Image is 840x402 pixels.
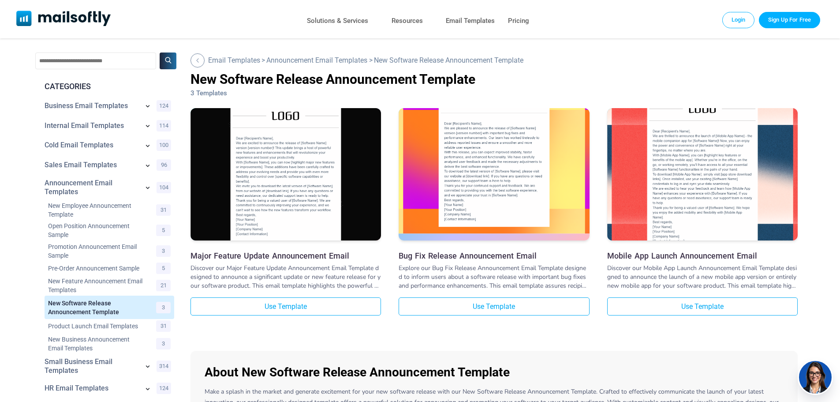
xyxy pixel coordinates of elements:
a: Resources [392,15,423,27]
span: 3 Templates [190,89,227,97]
a: Category [45,161,139,169]
a: Go Back [190,53,207,68]
div: Discover our Major Feature Update Announcement Email Template designed to announce a significant ... [190,264,381,290]
a: Login [722,12,755,28]
a: Show subcategories for Sales Email Templates [143,161,152,172]
img: Back [195,58,200,63]
img: Mailsoftly Logo [16,11,111,26]
a: Mailsoftly [16,11,111,28]
a: Email Templates [446,15,495,27]
a: Use Template [607,297,798,316]
a: Show subcategories for Small Business Email Templates [143,362,152,372]
img: Major Feature Update Announcement Email [190,100,381,248]
a: Category [48,322,145,331]
a: Category [45,101,139,110]
a: Show subcategories for Announcement Email Templates [143,183,152,194]
h3: About New Software Release Announcement Template [205,365,784,379]
a: Category [45,179,139,196]
div: > > [190,53,798,68]
a: Category [48,201,145,219]
a: Show subcategories for Internal Email Templates [143,121,152,132]
a: Go Back [208,56,260,64]
a: Major Feature Update Announcement Email [190,251,381,260]
a: Category [45,141,139,150]
a: Category [48,222,145,239]
div: Explore our Bug Fix Release Announcement Email Template designed to inform users about a software... [399,264,589,290]
h1: New Software Release Announcement Template [190,71,798,87]
a: Use Template [399,297,589,316]
a: Category [45,121,139,130]
a: Category [45,357,139,375]
img: Search [165,57,172,64]
a: Category [48,277,145,294]
a: Go Back [266,56,367,64]
a: Mobile App Launch Announcement Email [607,108,798,243]
a: Mobile App Launch Announcement Email [607,251,798,260]
a: Pricing [508,15,529,27]
a: Category [48,335,145,353]
a: Category [45,384,139,393]
a: Use Template [190,297,381,316]
a: Show subcategories for Cold Email Templates [143,141,152,152]
a: Bug Fix Release Announcement Email [399,108,589,243]
a: Category [48,264,145,273]
a: Show subcategories for Business Email Templates [143,101,152,112]
img: agent [798,361,833,394]
a: Category [48,299,145,316]
img: Mobile App Launch Announcement Email [607,93,798,255]
a: Solutions & Services [307,15,368,27]
div: CATEGORIES [37,81,174,92]
a: Category [48,242,145,260]
a: Bug Fix Release Announcement Email [399,251,589,260]
div: Discover our Mobile App Launch Announcement Email Template designed to announce the launch of a n... [607,264,798,290]
a: Major Feature Update Announcement Email [190,108,381,243]
a: Trial [759,12,820,28]
a: Show subcategories for HR Email Templates [143,384,152,395]
img: Bug Fix Release Announcement Email [399,86,589,233]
